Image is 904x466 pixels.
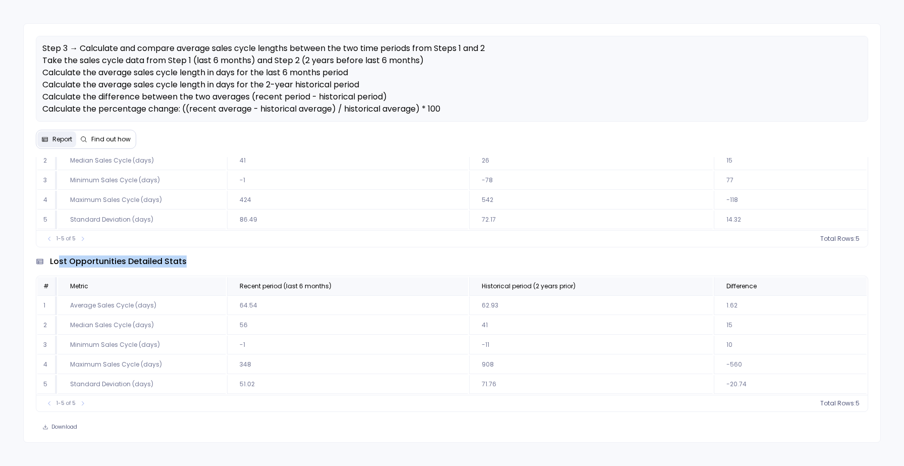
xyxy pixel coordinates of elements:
span: 1-5 of 5 [56,235,76,243]
span: Total Rows: [820,235,856,243]
button: Report [37,131,76,147]
td: 908 [469,355,713,374]
td: 26 [469,151,713,170]
td: 1 [37,296,57,315]
td: 5 [37,375,57,394]
td: Standard Deviation (days) [58,375,226,394]
td: -78 [469,171,713,190]
td: Maximum Sales Cycle (days) [58,191,226,210]
td: 51.02 [227,375,468,394]
span: Report [52,135,72,143]
td: -118 [714,191,866,210]
td: 2 [37,151,57,170]
td: Median Sales Cycle (days) [58,316,226,335]
span: 5 [856,235,860,243]
td: -11 [469,336,713,354]
td: Median Sales Cycle (days) [58,151,226,170]
td: 71.76 [469,375,713,394]
td: 86.49 [227,211,468,229]
td: Minimum Sales Cycle (days) [58,336,226,354]
td: 1.62 [714,296,866,315]
span: 5 [856,399,860,407]
span: Total Rows: [820,399,856,407]
td: 2 [37,316,57,335]
td: 542 [469,191,713,210]
td: -1 [227,171,468,190]
td: 41 [469,316,713,335]
td: 77 [714,171,866,190]
td: Standard Deviation (days) [58,211,226,229]
td: 3 [37,336,57,354]
td: 348 [227,355,468,374]
button: Find out how [76,131,135,147]
td: 3 [37,171,57,190]
span: Step 3 → Calculate and compare average sales cycle lengths between the two time periods from Step... [42,42,502,151]
td: 5 [37,211,57,229]
td: 15 [714,151,866,170]
span: 1-5 of 5 [56,399,76,407]
td: 56 [227,316,468,335]
td: Average Sales Cycle (days) [58,296,226,315]
td: 72.17 [469,211,713,229]
td: 10 [714,336,866,354]
span: lost opportunities detailed stats [50,255,187,268]
td: 64.54 [227,296,468,315]
td: 62.93 [469,296,713,315]
span: Historical period (2 years prior) [482,282,576,290]
td: 424 [227,191,468,210]
span: Difference [726,282,757,290]
td: 4 [37,355,57,374]
td: 4 [37,191,57,210]
span: # [43,282,49,290]
td: Minimum Sales Cycle (days) [58,171,226,190]
td: Maximum Sales Cycle (days) [58,355,226,374]
td: -560 [714,355,866,374]
td: 41 [227,151,468,170]
button: Download [36,420,84,434]
td: -1 [227,336,468,354]
td: -20.74 [714,375,866,394]
td: 15 [714,316,866,335]
td: 14.32 [714,211,866,229]
span: Download [51,424,77,431]
span: Find out how [91,135,131,143]
span: Metric [70,282,88,290]
span: Recent period (last 6 months) [240,282,331,290]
